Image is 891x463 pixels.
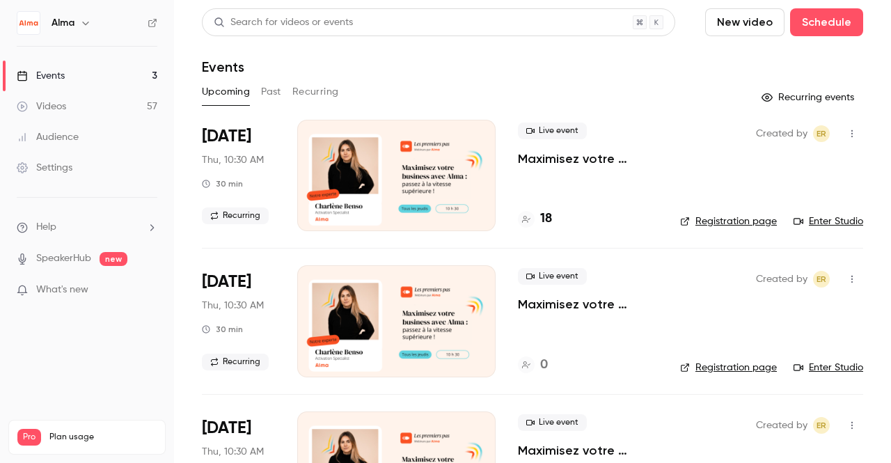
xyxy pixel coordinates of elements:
[202,265,275,377] div: Oct 16 Thu, 10:30 AM (Europe/Paris)
[794,361,863,375] a: Enter Studio
[756,271,807,288] span: Created by
[36,283,88,297] span: What's new
[17,220,157,235] li: help-dropdown-opener
[141,284,157,297] iframe: Noticeable Trigger
[817,125,826,142] span: ER
[755,86,863,109] button: Recurring events
[202,178,243,189] div: 30 min
[202,81,250,103] button: Upcoming
[202,299,264,313] span: Thu, 10:30 AM
[49,432,157,443] span: Plan usage
[518,150,658,167] a: Maximisez votre business avec [PERSON_NAME] : passez à la vitesse supérieure !
[100,252,127,266] span: new
[17,12,40,34] img: Alma
[518,123,587,139] span: Live event
[540,210,552,228] h4: 18
[705,8,784,36] button: New video
[36,251,91,266] a: SpeakerHub
[518,442,658,459] a: Maximisez votre business avec [PERSON_NAME] : passez à la vitesse supérieure !
[813,271,830,288] span: Eric ROMER
[518,210,552,228] a: 18
[813,125,830,142] span: Eric ROMER
[52,16,74,30] h6: Alma
[518,414,587,431] span: Live event
[790,8,863,36] button: Schedule
[202,417,251,439] span: [DATE]
[261,81,281,103] button: Past
[202,324,243,335] div: 30 min
[17,429,41,446] span: Pro
[214,15,353,30] div: Search for videos or events
[202,58,244,75] h1: Events
[756,417,807,434] span: Created by
[518,268,587,285] span: Live event
[292,81,339,103] button: Recurring
[540,356,548,375] h4: 0
[17,100,66,113] div: Videos
[17,130,79,144] div: Audience
[202,445,264,459] span: Thu, 10:30 AM
[680,214,777,228] a: Registration page
[794,214,863,228] a: Enter Studio
[202,207,269,224] span: Recurring
[202,153,264,167] span: Thu, 10:30 AM
[756,125,807,142] span: Created by
[17,161,72,175] div: Settings
[518,296,658,313] a: Maximisez votre business avec [PERSON_NAME] : passez à la vitesse supérieure !
[17,69,65,83] div: Events
[202,120,275,231] div: Oct 9 Thu, 10:30 AM (Europe/Paris)
[518,356,548,375] a: 0
[202,271,251,293] span: [DATE]
[202,125,251,148] span: [DATE]
[36,220,56,235] span: Help
[202,354,269,370] span: Recurring
[817,271,826,288] span: ER
[680,361,777,375] a: Registration page
[817,417,826,434] span: ER
[813,417,830,434] span: Eric ROMER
